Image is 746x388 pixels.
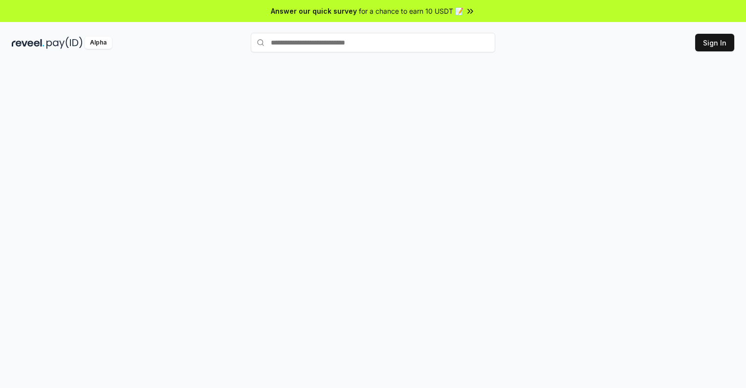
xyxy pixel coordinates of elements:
[12,37,44,49] img: reveel_dark
[359,6,463,16] span: for a chance to earn 10 USDT 📝
[46,37,83,49] img: pay_id
[85,37,112,49] div: Alpha
[271,6,357,16] span: Answer our quick survey
[695,34,734,51] button: Sign In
